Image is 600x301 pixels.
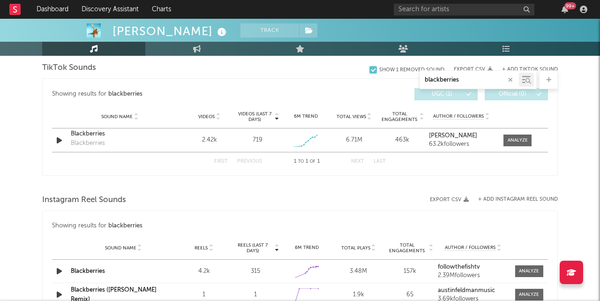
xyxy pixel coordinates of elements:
[485,88,548,100] button: Official(0)
[71,268,105,274] a: Blackberries
[232,242,273,254] span: Reels (last 7 days)
[298,159,304,164] span: to
[52,88,300,100] div: Showing results for
[240,23,299,38] button: Track
[438,287,508,294] a: austinfeldmanmusic
[187,135,231,145] div: 2.42k
[71,139,105,148] div: Blackberries
[112,23,229,39] div: [PERSON_NAME]
[253,135,262,145] div: 719
[429,133,494,139] a: [PERSON_NAME]
[438,272,508,279] div: 2.39M followers
[564,2,576,9] div: 99 +
[236,111,274,122] span: Videos (last 7 days)
[381,135,424,145] div: 463k
[420,76,519,84] input: Search by song name or URL
[52,220,548,232] div: Showing results for
[420,91,464,97] span: UGC ( 1 )
[438,264,480,270] strong: followthefishtv
[379,67,444,73] div: Show 1 Removed Sound
[42,195,126,206] span: Instagram Reel Sounds
[469,197,558,202] div: + Add Instagram Reel Sound
[438,264,508,271] a: followthefishtv
[562,6,568,13] button: 99+
[335,267,382,276] div: 3.48M
[42,62,96,74] span: TikTok Sounds
[394,4,534,15] input: Search for artists
[429,133,477,139] strong: [PERSON_NAME]
[429,141,494,148] div: 63.2k followers
[430,197,469,203] button: Export CSV
[387,267,434,276] div: 157k
[414,88,478,100] button: UGC(1)
[381,111,419,122] span: Total Engagements
[237,159,262,164] button: Previous
[180,267,227,276] div: 4.2k
[351,159,364,164] button: Next
[433,113,484,120] span: Author / Followers
[332,135,376,145] div: 6.71M
[101,114,133,120] span: Sound Name
[387,242,428,254] span: Total Engagements
[493,67,558,72] button: + Add TikTok Sound
[502,67,558,72] button: + Add TikTok Sound
[491,91,534,97] span: Official ( 0 )
[108,89,142,100] div: blackberries
[337,114,366,120] span: Total Views
[310,159,315,164] span: of
[232,290,279,300] div: 1
[180,290,227,300] div: 1
[105,245,136,251] span: Sound Name
[454,67,493,72] button: Export CSV
[387,290,434,300] div: 65
[341,245,370,251] span: Total Plays
[108,220,142,232] div: blackberries
[284,244,330,251] div: 6M Trend
[71,129,169,139] a: Blackberries
[284,113,328,120] div: 6M Trend
[335,290,382,300] div: 1.9k
[232,267,279,276] div: 315
[374,159,386,164] button: Last
[438,287,495,293] strong: austinfeldmanmusic
[214,159,228,164] button: First
[195,245,208,251] span: Reels
[445,245,495,251] span: Author / Followers
[478,197,558,202] button: + Add Instagram Reel Sound
[198,114,215,120] span: Videos
[281,156,332,167] div: 1 1 1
